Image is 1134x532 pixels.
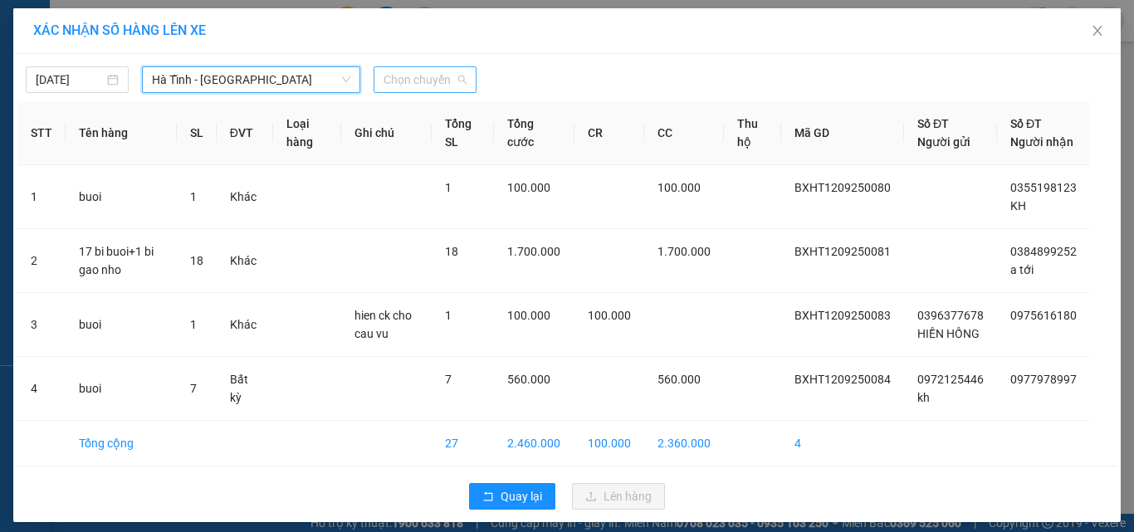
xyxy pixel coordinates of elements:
span: 1 [190,190,197,203]
td: 100.000 [574,421,644,466]
button: rollbackQuay lại [469,483,555,510]
span: 18 [445,245,458,258]
td: Khác [217,293,273,357]
span: rollback [482,491,494,504]
th: CR [574,101,644,165]
span: Số ĐT [917,117,949,130]
span: 0977978997 [1010,373,1077,386]
span: close [1091,24,1104,37]
th: Tổng cước [494,101,575,165]
th: SL [177,101,217,165]
td: Khác [217,229,273,293]
span: Người nhận [1010,135,1073,149]
span: BXHT1209250084 [794,373,891,386]
button: uploadLên hàng [572,483,665,510]
span: Số ĐT [1010,117,1042,130]
span: Chọn chuyến [384,67,467,92]
td: buoi [66,357,177,421]
span: 0396377678 [917,309,984,322]
td: Bất kỳ [217,357,273,421]
span: 100.000 [657,181,701,194]
td: 3 [17,293,66,357]
span: Hà Tĩnh - Hà Nội [152,67,350,92]
span: Quay lại [501,487,542,505]
th: Loại hàng [273,101,341,165]
th: Mã GD [781,101,904,165]
td: Tổng cộng [66,421,177,466]
button: Close [1074,8,1121,55]
span: HIỀN HỒNG [917,327,980,340]
th: ĐVT [217,101,273,165]
span: 100.000 [507,181,550,194]
span: 0384899252 [1010,245,1077,258]
span: 100.000 [507,309,550,322]
span: 7 [190,382,197,395]
span: 18 [190,254,203,267]
td: Khác [217,165,273,229]
td: 4 [17,357,66,421]
td: 2.360.000 [644,421,724,466]
span: BXHT1209250081 [794,245,891,258]
td: 2.460.000 [494,421,575,466]
span: 1 [445,309,452,322]
span: Người gửi [917,135,970,149]
th: Ghi chú [341,101,432,165]
span: 1.700.000 [657,245,711,258]
span: 560.000 [507,373,550,386]
span: 1 [190,318,197,331]
td: 17 bi buoi+1 bi gao nho [66,229,177,293]
input: 12/09/2025 [36,71,104,89]
span: down [341,75,351,85]
span: a tới [1010,263,1034,276]
th: CC [644,101,724,165]
span: 0975616180 [1010,309,1077,322]
span: BXHT1209250080 [794,181,891,194]
span: 0355198123 [1010,181,1077,194]
span: 0972125446 [917,373,984,386]
td: 1 [17,165,66,229]
span: BXHT1209250083 [794,309,891,322]
span: kh [917,391,930,404]
span: 1.700.000 [507,245,560,258]
th: Thu hộ [724,101,781,165]
td: buoi [66,165,177,229]
th: Tên hàng [66,101,177,165]
td: buoi [66,293,177,357]
span: hien ck cho cau vu [354,309,412,340]
span: 560.000 [657,373,701,386]
td: 4 [781,421,904,466]
span: 7 [445,373,452,386]
td: 27 [432,421,494,466]
th: STT [17,101,66,165]
span: 100.000 [588,309,631,322]
span: KH [1010,199,1026,212]
td: 2 [17,229,66,293]
span: XÁC NHẬN SỐ HÀNG LÊN XE [33,22,206,38]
